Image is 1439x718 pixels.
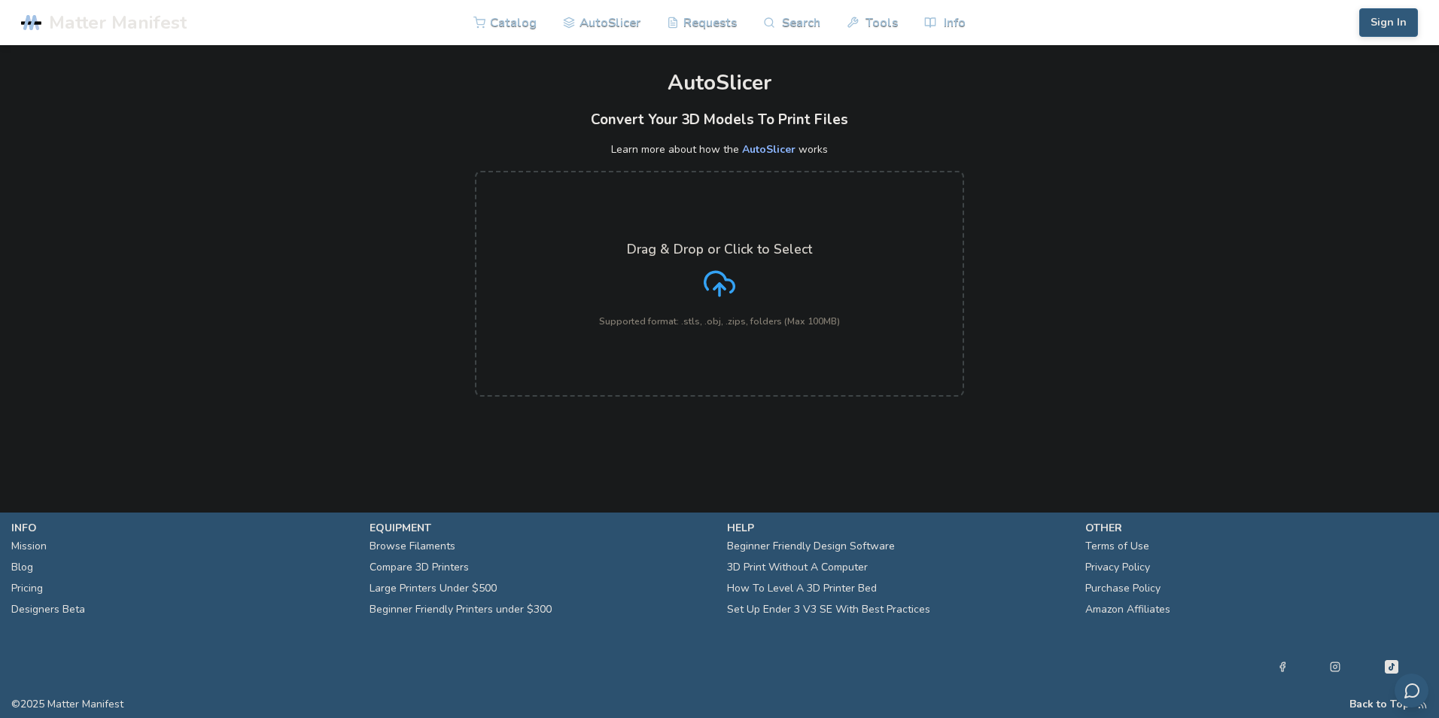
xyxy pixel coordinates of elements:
[11,599,85,620] a: Designers Beta
[727,520,1070,536] p: help
[1085,578,1161,599] a: Purchase Policy
[599,316,840,327] p: Supported format: .stls, .obj, .zips, folders (Max 100MB)
[1330,658,1340,676] a: Instagram
[1277,658,1288,676] a: Facebook
[1085,599,1170,620] a: Amazon Affiliates
[742,142,796,157] a: AutoSlicer
[11,578,43,599] a: Pricing
[1085,520,1428,536] p: other
[727,536,895,557] a: Beginner Friendly Design Software
[1349,698,1410,710] button: Back to Top
[370,520,713,536] p: equipment
[11,557,33,578] a: Blog
[1417,698,1428,710] a: RSS Feed
[370,536,455,557] a: Browse Filaments
[370,578,497,599] a: Large Printers Under $500
[727,578,877,599] a: How To Level A 3D Printer Bed
[49,12,187,33] span: Matter Manifest
[11,536,47,557] a: Mission
[727,599,930,620] a: Set Up Ender 3 V3 SE With Best Practices
[1359,8,1418,37] button: Sign In
[370,599,552,620] a: Beginner Friendly Printers under $300
[11,520,354,536] p: info
[370,557,469,578] a: Compare 3D Printers
[1395,674,1428,707] button: Send feedback via email
[1383,658,1401,676] a: Tiktok
[1085,536,1149,557] a: Terms of Use
[627,242,812,257] p: Drag & Drop or Click to Select
[1085,557,1150,578] a: Privacy Policy
[11,698,123,710] span: © 2025 Matter Manifest
[727,557,868,578] a: 3D Print Without A Computer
